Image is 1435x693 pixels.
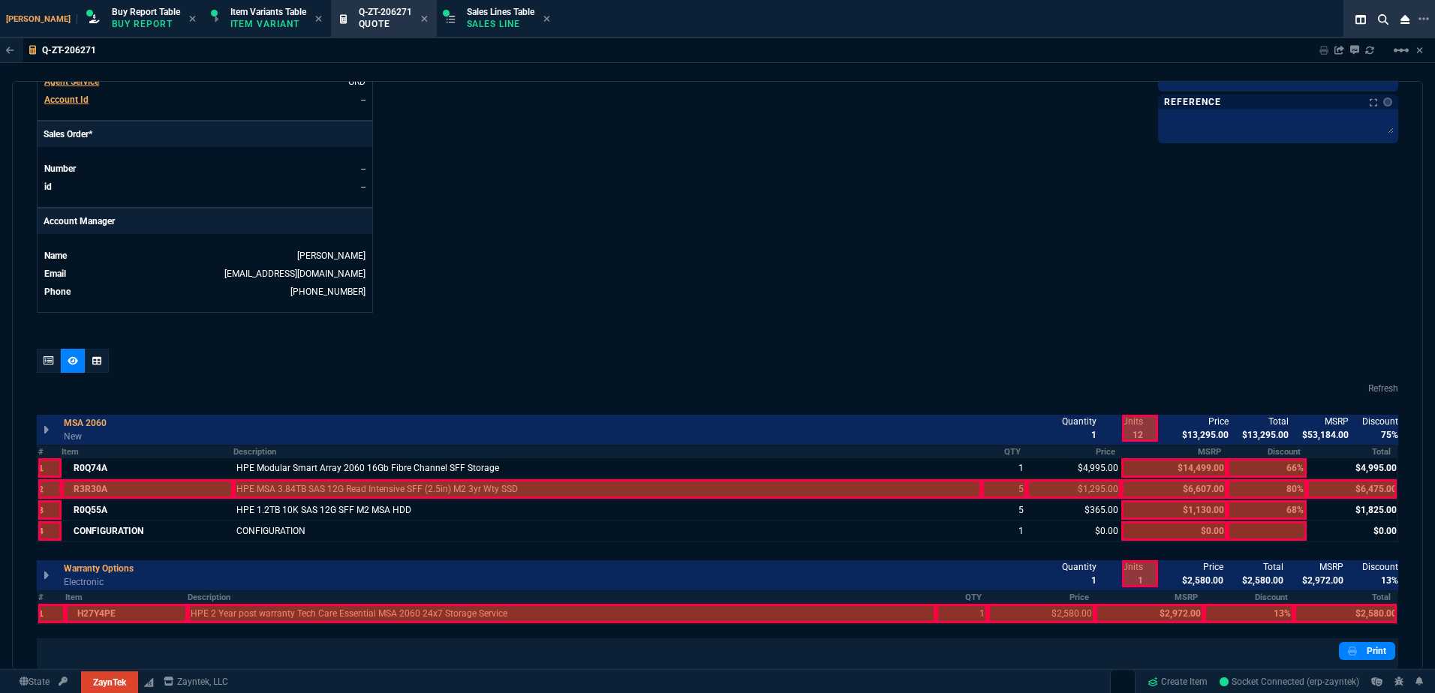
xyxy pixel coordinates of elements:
p: Quote [359,18,412,30]
p: Item Variant [230,18,305,30]
span: Q-ZT-206271 [359,7,412,17]
a: [EMAIL_ADDRESS][DOMAIN_NAME] [224,268,366,279]
th: MSRP [1095,591,1204,604]
th: # [38,591,65,604]
nx-icon: Close Workbench [1394,10,1415,28]
span: Account Id [44,94,89,105]
p: MSA 2060 [64,416,107,430]
nx-icon: Close Tab [315,13,322,25]
a: GRD [348,76,366,87]
nx-icon: Back to Table [6,45,14,55]
p: Q-ZT-206271 [42,44,96,56]
tr: undefined [44,92,366,107]
span: Phone [44,286,71,297]
span: Email [44,268,66,279]
nx-icon: Open New Tab [1418,12,1429,26]
th: Price [1027,445,1121,458]
span: Sales Lines Table [467,7,534,17]
p: Buy Report [112,18,180,30]
span: Buy Report Table [112,7,180,17]
tr: undefined [44,266,366,281]
a: Create Item [1142,670,1214,693]
tr: undefined [44,179,366,194]
a: Hide Workbench [1416,44,1423,56]
span: Number [44,163,76,174]
p: Account Manager [38,208,372,234]
th: Total [1307,445,1397,458]
p: Electronic [64,575,143,589]
nx-icon: Search [1372,10,1394,28]
th: Item [62,445,233,458]
nx-icon: Close Tab [543,13,550,25]
nx-icon: Split Panels [1349,10,1372,28]
nx-icon: Close Tab [189,13,196,25]
th: Item [65,591,188,604]
th: MSRP [1121,445,1228,458]
p: Reference [1164,96,1221,108]
th: QTY [982,445,1027,458]
span: Socket Connected (erp-zayntek) [1220,676,1359,687]
a: -- [361,94,366,105]
tr: undefined [44,248,366,263]
tr: undefined [44,161,366,176]
th: Total [1294,591,1397,604]
th: Description [233,445,982,458]
tr: undefined [44,284,366,299]
span: id [44,181,52,192]
tr: undefined [44,74,366,89]
a: Global State [15,675,54,688]
span: Agent Service [44,76,99,87]
th: Discount [1204,591,1294,604]
a: [PERSON_NAME] [297,250,366,261]
span: Item Variants Table [230,7,306,17]
th: QTY [936,591,988,604]
a: Print [1339,642,1395,660]
th: Price [988,591,1095,604]
p: Sales Line [467,18,534,30]
th: Description [188,591,936,604]
a: API TOKEN [54,675,72,688]
th: Discount [1227,445,1306,458]
a: msbcCompanyName [159,675,233,688]
a: -- [361,163,366,174]
p: New [64,430,116,443]
p: Warranty Options [64,562,134,575]
a: ZDzx75EKkg5kvx5YAACO [1220,675,1359,688]
th: # [38,445,62,458]
a: Refresh [1368,383,1398,394]
mat-icon: Example home icon [1392,41,1410,59]
nx-icon: Close Tab [421,13,428,25]
a: (469) 476-5010 [290,286,366,297]
p: Sales Order* [38,121,372,147]
a: -- [361,181,366,192]
span: Name [44,250,67,261]
span: [PERSON_NAME] [6,14,77,24]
